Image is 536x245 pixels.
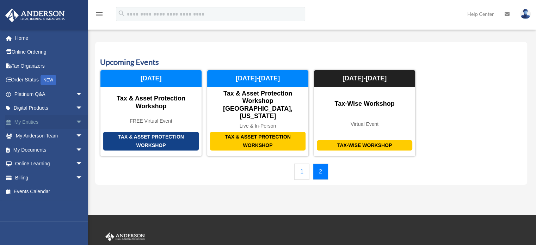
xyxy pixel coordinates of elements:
span: arrow_drop_down [76,157,90,171]
span: arrow_drop_down [76,143,90,157]
a: Online Ordering [5,45,93,59]
a: 2 [313,164,328,180]
a: 1 [294,164,309,180]
span: arrow_drop_down [76,129,90,143]
span: arrow_drop_down [76,115,90,129]
i: search [118,10,125,17]
div: FREE Virtual Event [100,118,202,124]
img: Anderson Advisors Platinum Portal [104,232,146,241]
a: My Documentsarrow_drop_down [5,143,93,157]
a: Online Learningarrow_drop_down [5,157,93,171]
div: Tax & Asset Protection Workshop [210,132,306,151]
span: arrow_drop_down [76,171,90,185]
a: menu [95,12,104,18]
a: Tax & Asset Protection Workshop Tax & Asset Protection Workshop [GEOGRAPHIC_DATA], [US_STATE] Liv... [207,70,309,157]
div: NEW [41,75,56,85]
div: [DATE] [100,70,202,87]
a: Tax-Wise Workshop Tax-Wise Workshop Virtual Event [DATE]-[DATE] [314,70,415,157]
a: Events Calendar [5,185,90,199]
div: [DATE]-[DATE] [207,70,308,87]
div: [DATE]-[DATE] [314,70,415,87]
div: Tax & Asset Protection Workshop [103,132,199,151]
a: Platinum Q&Aarrow_drop_down [5,87,93,101]
div: Tax-Wise Workshop [314,100,415,108]
span: arrow_drop_down [76,101,90,116]
div: Tax & Asset Protection Workshop [GEOGRAPHIC_DATA], [US_STATE] [207,90,308,120]
i: menu [95,10,104,18]
h3: Upcoming Events [100,57,522,68]
a: Tax & Asset Protection Workshop Tax & Asset Protection Workshop FREE Virtual Event [DATE] [100,70,202,157]
a: My Entitiesarrow_drop_down [5,115,93,129]
a: Billingarrow_drop_down [5,171,93,185]
a: Tax Organizers [5,59,93,73]
img: Anderson Advisors Platinum Portal [3,8,67,22]
a: Digital Productsarrow_drop_down [5,101,93,115]
a: Order StatusNEW [5,73,93,87]
a: My Anderson Teamarrow_drop_down [5,129,93,143]
div: Tax-Wise Workshop [317,140,412,151]
a: Home [5,31,93,45]
span: arrow_drop_down [76,87,90,102]
div: Live & In-Person [207,123,308,129]
img: User Pic [520,9,531,19]
div: Virtual Event [314,121,415,127]
div: Tax & Asset Protection Workshop [100,95,202,110]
